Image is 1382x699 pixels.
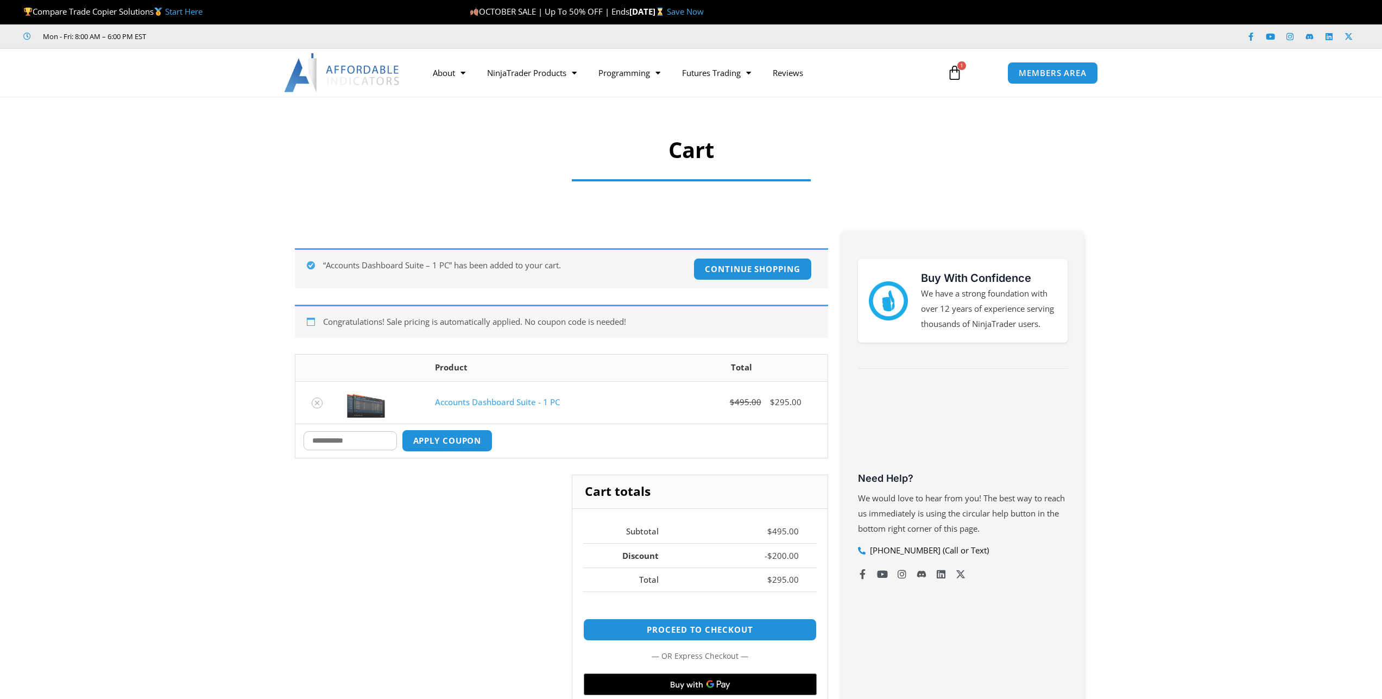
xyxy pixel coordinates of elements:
[869,281,908,320] img: mark thumbs good 43913 | Affordable Indicators – NinjaTrader
[583,568,677,592] th: Total
[867,543,989,558] span: [PHONE_NUMBER] (Call or Text)
[331,135,1051,165] h1: Cart
[583,520,677,544] th: Subtotal
[470,8,478,16] img: 🍂
[667,6,704,17] a: Save Now
[161,31,324,42] iframe: Customer reviews powered by Trustpilot
[295,305,828,338] div: Congratulations! Sale pricing is automatically applied. No coupon code is needed!
[23,6,203,17] span: Compare Trade Copier Solutions
[921,270,1057,286] h3: Buy With Confidence
[730,396,735,407] span: $
[858,493,1065,534] span: We would love to hear from you! The best way to reach us immediately is using the circular help b...
[427,355,655,381] th: Product
[347,387,385,418] img: Screenshot 2024-08-26 155710eeeee | Affordable Indicators – NinjaTrader
[693,258,811,280] a: Continue shopping
[312,398,323,408] a: Remove Accounts Dashboard Suite - 1 PC from cart
[583,619,816,641] a: Proceed to checkout
[583,543,677,568] th: Discount
[24,8,32,16] img: 🏆
[767,550,799,561] bdi: 200.00
[295,248,828,288] div: “Accounts Dashboard Suite – 1 PC” has been added to your cart.
[284,53,401,92] img: LogoAI | Affordable Indicators – NinjaTrader
[402,430,493,452] button: Apply coupon
[858,472,1068,484] h3: Need Help?
[858,388,1068,469] iframe: Customer reviews powered by Trustpilot
[957,61,966,70] span: 1
[584,673,817,695] button: Buy with GPay
[656,355,828,381] th: Total
[470,6,629,17] span: OCTOBER SALE | Up To 50% OFF | Ends
[572,475,827,509] h2: Cart totals
[581,669,818,670] iframe: Secure payment input frame
[762,60,814,85] a: Reviews
[921,286,1057,332] p: We have a strong foundation with over 12 years of experience serving thousands of NinjaTrader users.
[40,30,146,43] span: Mon - Fri: 8:00 AM – 6:00 PM EST
[767,574,799,585] bdi: 295.00
[583,649,816,663] p: — or —
[767,574,772,585] span: $
[476,60,588,85] a: NinjaTrader Products
[1019,69,1087,77] span: MEMBERS AREA
[422,60,476,85] a: About
[1007,62,1098,84] a: MEMBERS AREA
[435,396,560,407] a: Accounts Dashboard Suite - 1 PC
[770,396,775,407] span: $
[154,8,162,16] img: 🥇
[422,60,935,85] nav: Menu
[765,550,767,561] span: -
[767,550,772,561] span: $
[588,60,671,85] a: Programming
[767,526,799,537] bdi: 495.00
[629,6,667,17] strong: [DATE]
[730,396,761,407] bdi: 495.00
[770,396,802,407] bdi: 295.00
[671,60,762,85] a: Futures Trading
[656,8,664,16] img: ⌛
[767,526,772,537] span: $
[165,6,203,17] a: Start Here
[931,57,979,89] a: 1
